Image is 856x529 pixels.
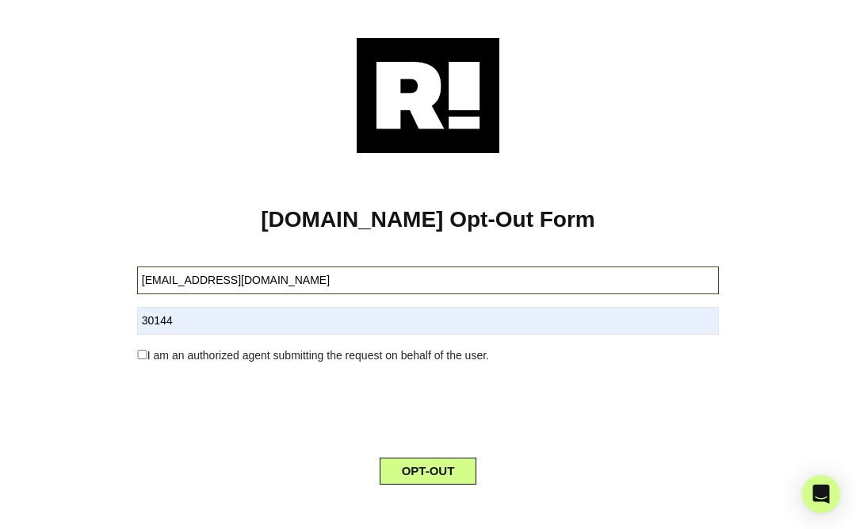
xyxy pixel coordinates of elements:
[802,475,840,513] div: Open Intercom Messenger
[380,458,477,485] button: OPT-OUT
[24,206,832,233] h1: [DOMAIN_NAME] Opt-Out Form
[308,377,548,439] iframe: reCAPTCHA
[137,307,719,335] input: Zipcode
[137,266,719,294] input: Email Address
[357,38,499,153] img: Retention.com
[125,347,731,364] div: I am an authorized agent submitting the request on behalf of the user.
